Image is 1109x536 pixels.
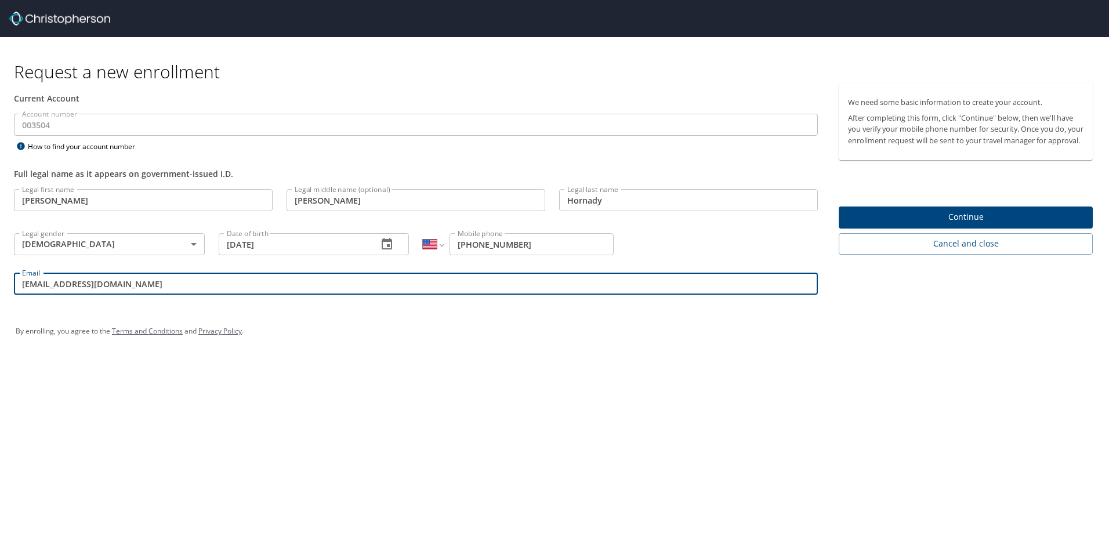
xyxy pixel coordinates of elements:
[14,233,205,255] div: [DEMOGRAPHIC_DATA]
[14,92,818,104] div: Current Account
[14,60,1102,83] h1: Request a new enrollment
[112,326,183,336] a: Terms and Conditions
[198,326,242,336] a: Privacy Policy
[848,97,1083,108] p: We need some basic information to create your account.
[16,317,1093,346] div: By enrolling, you agree to the and .
[14,139,159,154] div: How to find your account number
[848,210,1083,224] span: Continue
[848,237,1083,251] span: Cancel and close
[839,233,1093,255] button: Cancel and close
[450,233,614,255] input: Enter phone number
[219,233,369,255] input: MM/DD/YYYY
[848,113,1083,146] p: After completing this form, click "Continue" below, then we'll have you verify your mobile phone ...
[14,168,818,180] div: Full legal name as it appears on government-issued I.D.
[9,12,110,26] img: cbt logo
[839,207,1093,229] button: Continue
